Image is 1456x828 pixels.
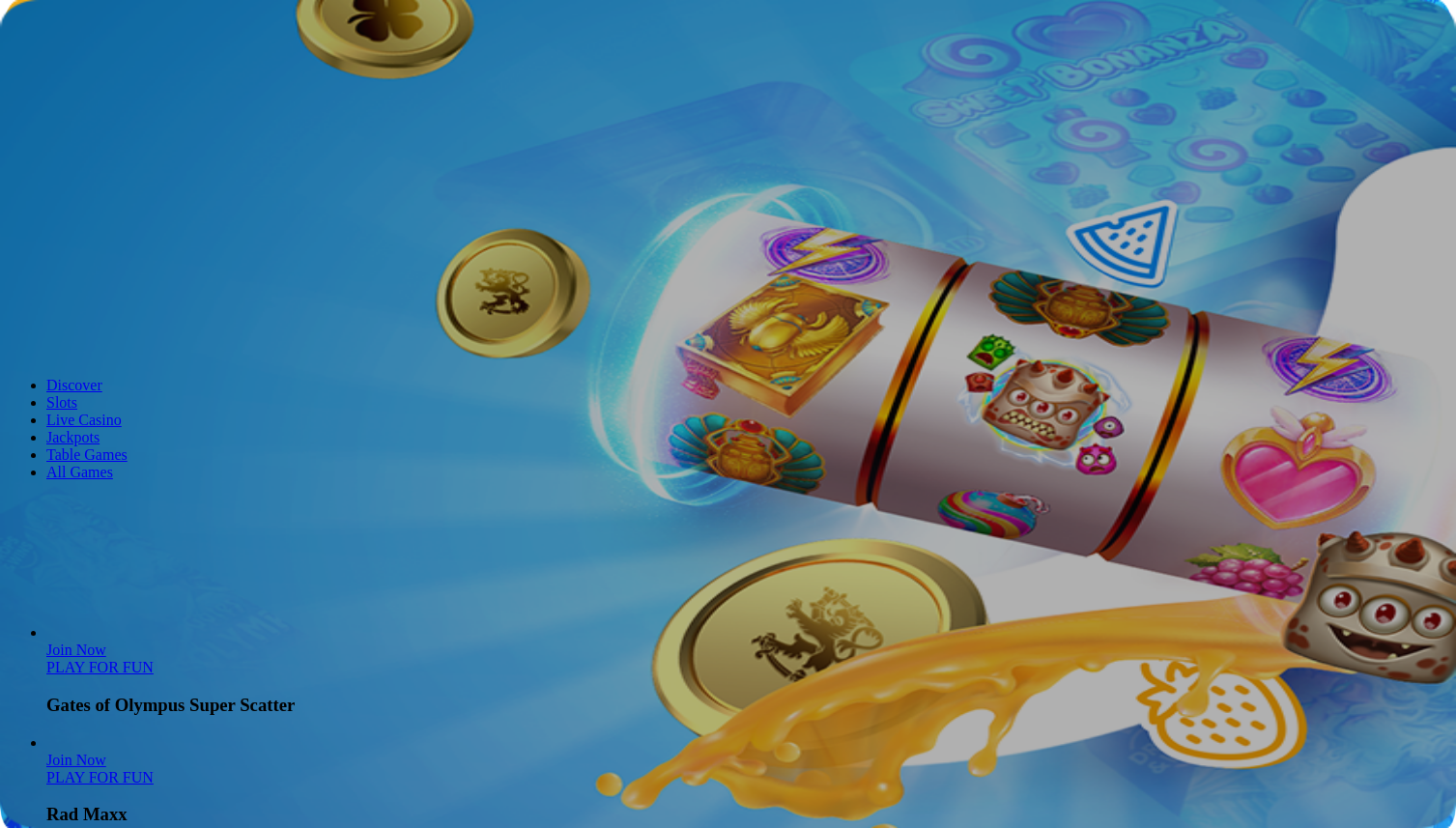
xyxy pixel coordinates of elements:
[46,429,100,445] span: Jackpots
[46,752,106,768] span: Join Now
[46,394,77,411] span: Slots
[46,804,1448,825] h3: Rad Maxx
[46,695,1448,716] h3: Gates of Olympus Super Scatter
[46,624,1448,716] article: Gates of Olympus Super Scatter
[46,642,106,658] a: Gates of Olympus Super Scatter
[46,464,113,480] span: All Games
[8,344,1448,481] nav: Lobby
[46,734,1448,826] article: Rad Maxx
[46,412,122,428] span: Live Casino
[46,752,106,768] a: Rad Maxx
[46,446,128,463] span: Table Games
[46,377,102,393] span: Discover
[46,659,154,675] a: Gates of Olympus Super Scatter
[8,344,1448,517] header: Lobby
[46,769,154,785] a: Rad Maxx
[46,642,106,658] span: Join Now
